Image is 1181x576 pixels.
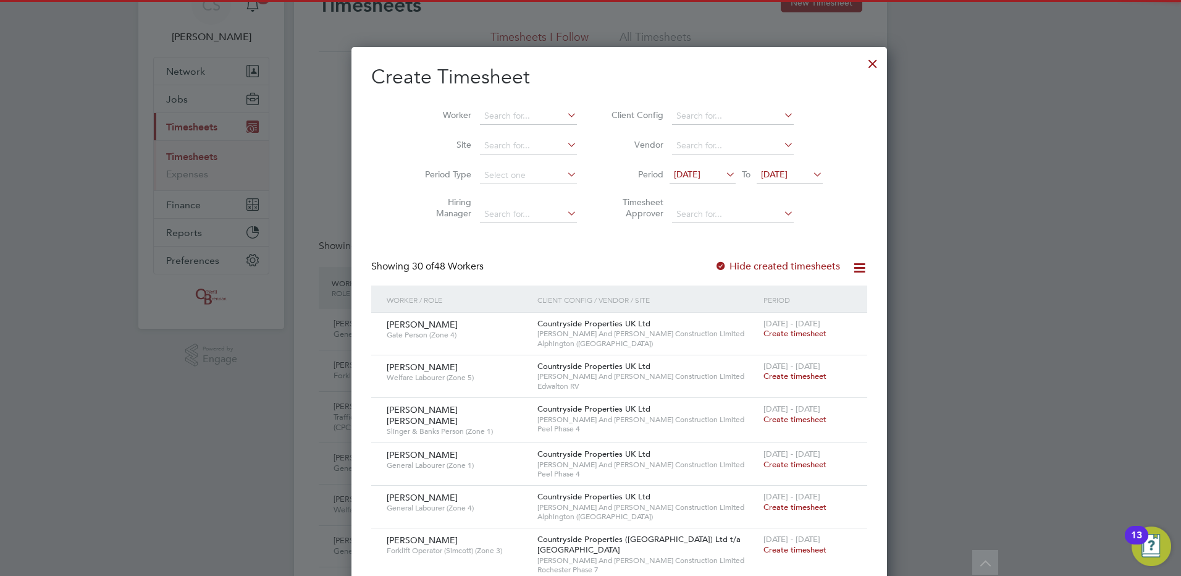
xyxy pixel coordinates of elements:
[387,460,528,470] span: General Labourer (Zone 1)
[537,556,757,565] span: [PERSON_NAME] And [PERSON_NAME] Construction Limited
[537,469,757,479] span: Peel Phase 4
[416,139,471,150] label: Site
[537,565,757,575] span: Rochester Phase 7
[763,328,826,339] span: Create timesheet
[715,260,840,273] label: Hide created timesheets
[537,381,757,391] span: Edwalton RV
[537,371,757,381] span: [PERSON_NAME] And [PERSON_NAME] Construction Limited
[412,260,434,273] span: 30 of
[387,319,458,330] span: [PERSON_NAME]
[672,137,794,155] input: Search for...
[537,339,757,349] span: Alphington ([GEOGRAPHIC_DATA])
[763,361,820,371] span: [DATE] - [DATE]
[1131,535,1142,551] div: 13
[760,286,855,314] div: Period
[608,109,663,121] label: Client Config
[763,449,820,459] span: [DATE] - [DATE]
[537,318,650,329] span: Countryside Properties UK Ltd
[371,64,867,90] h2: Create Timesheet
[537,449,650,459] span: Countryside Properties UK Ltd
[387,362,458,373] span: [PERSON_NAME]
[763,491,820,502] span: [DATE] - [DATE]
[387,449,458,460] span: [PERSON_NAME]
[416,109,471,121] label: Worker
[608,197,663,219] label: Timesheet Approver
[384,286,534,314] div: Worker / Role
[537,415,757,425] span: [PERSON_NAME] And [PERSON_NAME] Construction Limited
[1132,527,1171,566] button: Open Resource Center, 13 new notifications
[763,544,826,555] span: Create timesheet
[537,404,650,414] span: Countryside Properties UK Ltd
[387,426,528,436] span: Slinger & Banks Person (Zone 1)
[387,546,528,556] span: Forklift Operator (Simcott) (Zone 3)
[387,404,458,426] span: [PERSON_NAME] [PERSON_NAME]
[371,260,486,273] div: Showing
[761,169,788,180] span: [DATE]
[416,197,471,219] label: Hiring Manager
[387,330,528,340] span: Gate Person (Zone 4)
[387,373,528,383] span: Welfare Labourer (Zone 5)
[387,503,528,513] span: General Labourer (Zone 4)
[537,329,757,339] span: [PERSON_NAME] And [PERSON_NAME] Construction Limited
[534,286,760,314] div: Client Config / Vendor / Site
[537,491,650,502] span: Countryside Properties UK Ltd
[763,414,826,425] span: Create timesheet
[763,459,826,470] span: Create timesheet
[387,535,458,546] span: [PERSON_NAME]
[763,371,826,381] span: Create timesheet
[537,460,757,470] span: [PERSON_NAME] And [PERSON_NAME] Construction Limited
[537,424,757,434] span: Peel Phase 4
[412,260,484,273] span: 48 Workers
[763,534,820,544] span: [DATE] - [DATE]
[763,502,826,512] span: Create timesheet
[763,318,820,329] span: [DATE] - [DATE]
[537,361,650,371] span: Countryside Properties UK Ltd
[672,108,794,125] input: Search for...
[537,502,757,512] span: [PERSON_NAME] And [PERSON_NAME] Construction Limited
[480,167,577,184] input: Select one
[674,169,700,180] span: [DATE]
[537,512,757,522] span: Alphington ([GEOGRAPHIC_DATA])
[480,108,577,125] input: Search for...
[608,139,663,150] label: Vendor
[480,137,577,155] input: Search for...
[387,492,458,503] span: [PERSON_NAME]
[480,206,577,223] input: Search for...
[738,166,754,182] span: To
[416,169,471,180] label: Period Type
[537,534,741,555] span: Countryside Properties ([GEOGRAPHIC_DATA]) Ltd t/a [GEOGRAPHIC_DATA]
[608,169,663,180] label: Period
[672,206,794,223] input: Search for...
[763,404,820,414] span: [DATE] - [DATE]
